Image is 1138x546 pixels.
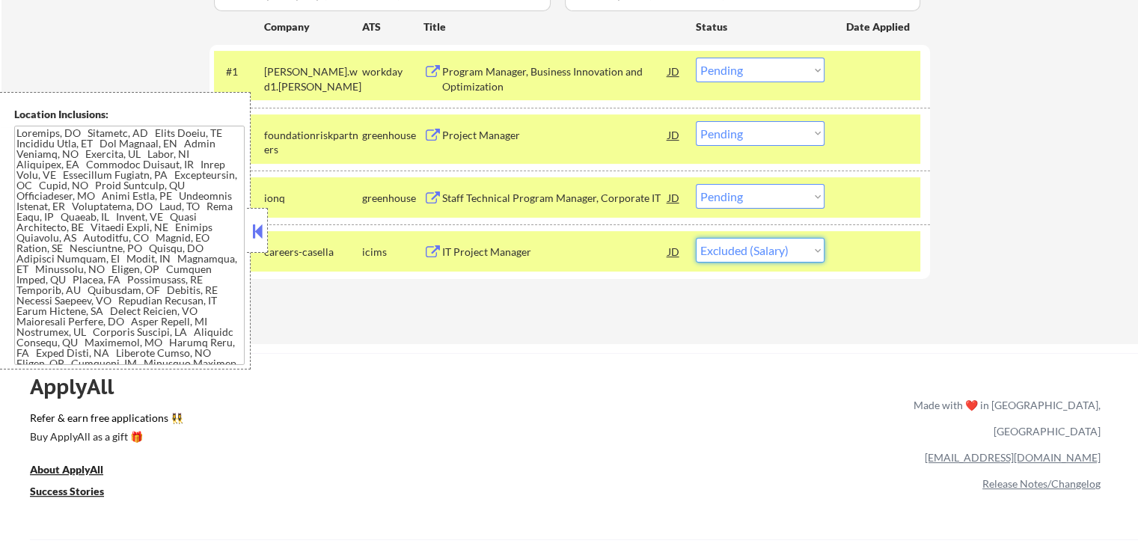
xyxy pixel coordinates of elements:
a: About ApplyAll [30,461,124,480]
div: JD [667,238,682,265]
div: Company [264,19,362,34]
div: Title [423,19,682,34]
u: About ApplyAll [30,463,103,476]
div: Staff Technical Program Manager, Corporate IT [442,191,668,206]
div: Project Manager [442,128,668,143]
div: #1 [226,64,252,79]
div: foundationriskpartners [264,128,362,157]
div: Location Inclusions: [14,107,245,122]
div: IT Project Manager [442,245,668,260]
div: Buy ApplyAll as a gift 🎁 [30,432,180,442]
div: ApplyAll [30,374,131,399]
a: Release Notes/Changelog [982,477,1101,490]
a: Refer & earn free applications 👯‍♀️ [30,413,601,429]
div: JD [667,121,682,148]
div: greenhouse [362,191,423,206]
div: Status [696,13,825,40]
div: Made with ❤️ in [GEOGRAPHIC_DATA], [GEOGRAPHIC_DATA] [908,392,1101,444]
div: careers-casella [264,245,362,260]
div: ATS [362,19,423,34]
div: workday [362,64,423,79]
a: Buy ApplyAll as a gift 🎁 [30,429,180,447]
a: [EMAIL_ADDRESS][DOMAIN_NAME] [925,451,1101,464]
div: icims [362,245,423,260]
a: Success Stories [30,483,124,502]
u: Success Stories [30,485,104,497]
div: [PERSON_NAME].wd1.[PERSON_NAME] [264,64,362,93]
div: JD [667,58,682,85]
div: ionq [264,191,362,206]
div: Date Applied [846,19,912,34]
div: Program Manager, Business Innovation and Optimization [442,64,668,93]
div: greenhouse [362,128,423,143]
div: JD [667,184,682,211]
